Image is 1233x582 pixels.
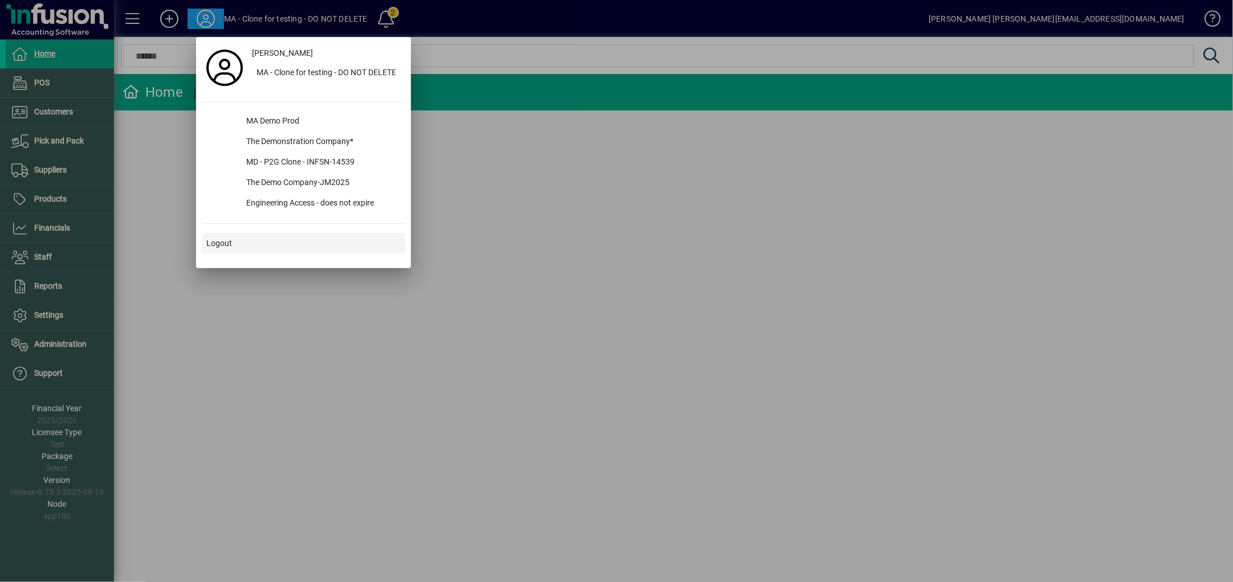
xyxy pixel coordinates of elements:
a: Profile [202,58,247,78]
div: The Demonstration Company* [237,132,405,153]
span: Logout [206,237,232,249]
button: The Demo Company-JM2025 [202,173,405,194]
div: Engineering Access - does not expire [237,194,405,214]
button: Logout [202,233,405,253]
button: MA Demo Prod [202,112,405,132]
button: The Demonstration Company* [202,132,405,153]
a: [PERSON_NAME] [247,43,405,63]
div: The Demo Company-JM2025 [237,173,405,194]
button: Engineering Access - does not expire [202,194,405,214]
span: [PERSON_NAME] [252,47,313,59]
div: MA Demo Prod [237,112,405,132]
button: MA - Clone for testing - DO NOT DELETE [247,63,405,84]
button: MD - P2G Clone - INFSN-14539 [202,153,405,173]
div: MD - P2G Clone - INFSN-14539 [237,153,405,173]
